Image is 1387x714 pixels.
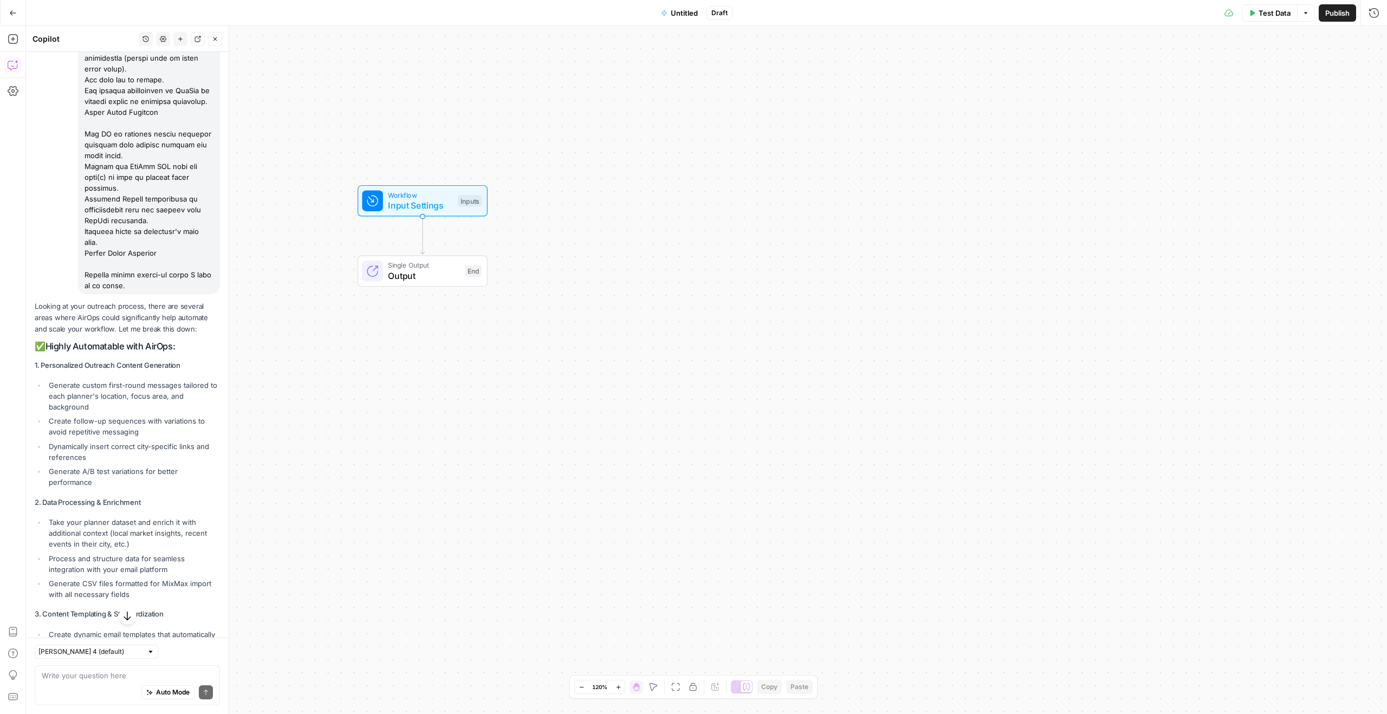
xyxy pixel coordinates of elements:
div: Single OutputOutputEnd [322,256,523,287]
li: Take your planner dataset and enrich it with additional context (local market insights, recent ev... [46,517,220,549]
span: Untitled [671,8,698,18]
p: Looking at your outreach process, there are several areas where AirOps could significantly help a... [35,301,220,335]
span: Workflow [388,190,452,200]
button: Test Data [1242,4,1297,22]
li: Create dynamic email templates that automatically populate city names, focus areas, and badge ref... [46,629,220,661]
li: Generate CSV files formatted for MixMax import with all necessary fields [46,578,220,600]
span: Single Output [388,260,459,270]
div: WorkflowInput SettingsInputs [322,185,523,217]
div: End [465,265,482,277]
li: Create follow-up sequences with variations to avoid repetitive messaging [46,416,220,437]
li: Process and structure data for seamless integration with your email platform [46,553,220,575]
strong: 1. Personalized Outreach Content Generation [35,361,180,369]
strong: Highly Automatable with AirOps: [46,341,176,352]
div: Inputs [458,195,482,207]
strong: 2. Data Processing & Enrichment [35,498,140,507]
li: Generate custom first-round messages tailored to each planner's location, focus area, and background [46,380,220,412]
span: Draft [711,8,728,18]
g: Edge from start to end [420,217,424,255]
span: Copy [761,682,777,692]
button: Copy [757,680,782,694]
li: Generate A/B test variations for better performance [46,466,220,488]
div: Copilot [33,34,135,44]
span: Output [388,269,459,282]
span: Paste [790,682,808,692]
span: Input Settings [388,199,452,212]
strong: 3. Content Templating & Standardization [35,609,164,618]
span: 120% [592,683,607,691]
button: Auto Mode [141,685,195,699]
input: Claude Sonnet 4 (default) [38,646,142,657]
button: Publish [1319,4,1356,22]
button: Paste [786,680,813,694]
span: Publish [1325,8,1350,18]
button: Untitled [654,4,704,22]
li: Dynamically insert correct city-specific links and references [46,441,220,463]
span: Test Data [1259,8,1291,18]
span: Auto Mode [156,687,190,697]
h2: ✅ [35,341,220,352]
